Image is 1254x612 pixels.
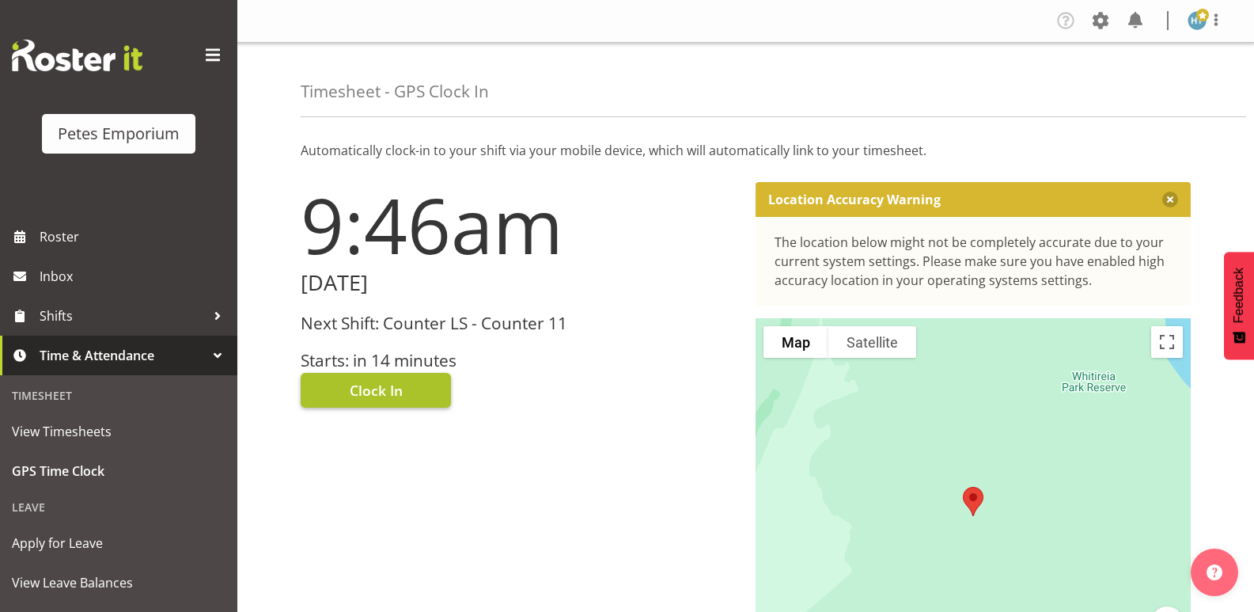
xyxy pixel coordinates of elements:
[1188,11,1207,30] img: helena-tomlin701.jpg
[1207,564,1222,580] img: help-xxl-2.png
[40,225,229,249] span: Roster
[301,314,737,333] h3: Next Shift: Counter LS - Counter 11
[301,271,737,295] h2: [DATE]
[350,380,403,401] span: Clock In
[4,563,233,602] a: View Leave Balances
[1151,326,1183,358] button: Toggle fullscreen view
[12,420,225,443] span: View Timesheets
[301,373,451,408] button: Clock In
[301,141,1191,160] p: Automatically clock-in to your shift via your mobile device, which will automatically link to you...
[12,459,225,483] span: GPS Time Clock
[763,326,828,358] button: Show street map
[58,122,180,146] div: Petes Emporium
[301,352,737,370] h3: Starts: in 14 minutes
[12,531,225,555] span: Apply for Leave
[12,40,142,71] img: Rosterit website logo
[4,523,233,563] a: Apply for Leave
[1232,268,1246,323] span: Feedback
[1224,252,1254,359] button: Feedback - Show survey
[4,412,233,451] a: View Timesheets
[301,182,737,268] h1: 9:46am
[4,491,233,523] div: Leave
[301,82,489,101] h4: Timesheet - GPS Clock In
[1162,192,1178,207] button: Close message
[40,344,206,367] span: Time & Attendance
[4,451,233,491] a: GPS Time Clock
[12,571,225,595] span: View Leave Balances
[40,264,229,288] span: Inbox
[768,192,941,207] p: Location Accuracy Warning
[775,233,1173,290] div: The location below might not be completely accurate due to your current system settings. Please m...
[828,326,916,358] button: Show satellite imagery
[40,304,206,328] span: Shifts
[4,379,233,412] div: Timesheet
